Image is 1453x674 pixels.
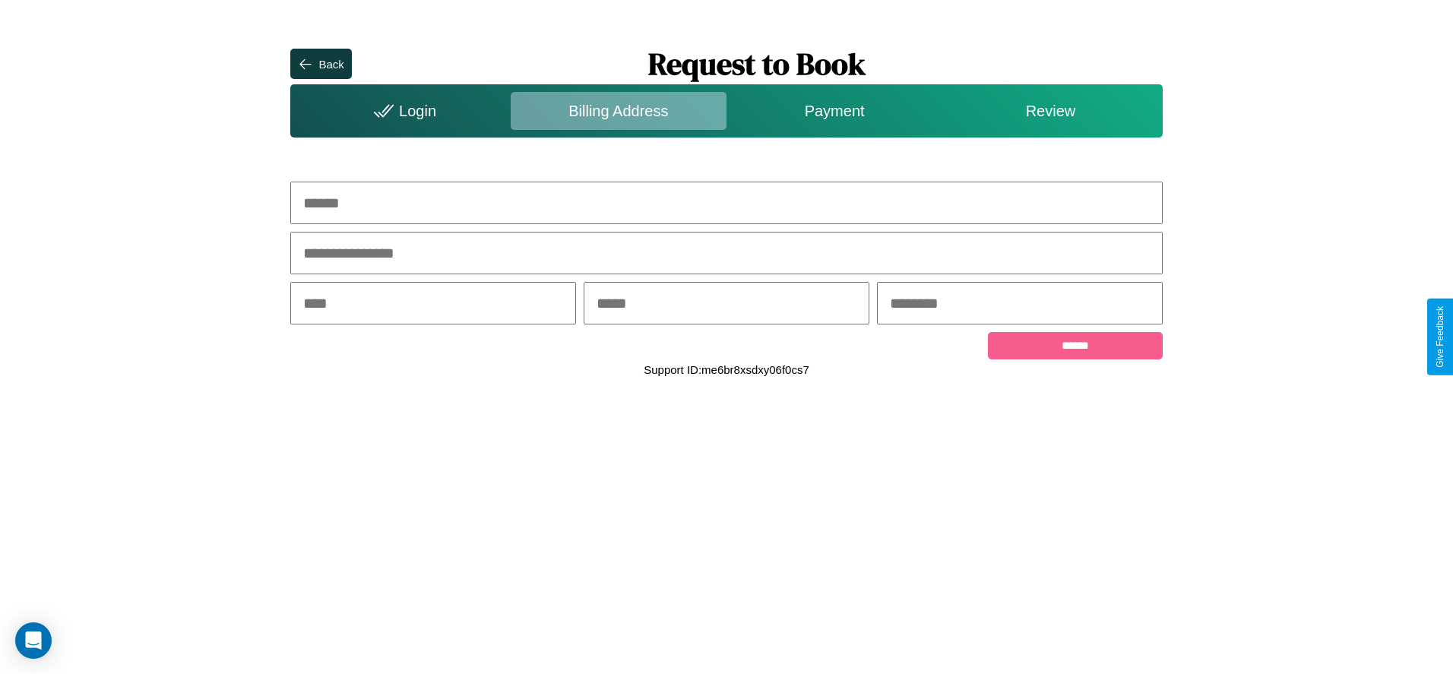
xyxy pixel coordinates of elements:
div: Payment [726,92,942,130]
div: Billing Address [511,92,726,130]
div: Back [318,58,343,71]
p: Support ID: me6br8xsdxy06f0cs7 [644,359,809,380]
div: Review [942,92,1158,130]
div: Give Feedback [1435,306,1445,368]
div: Login [294,92,510,130]
button: Back [290,49,351,79]
div: Open Intercom Messenger [15,622,52,659]
h1: Request to Book [352,43,1163,84]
